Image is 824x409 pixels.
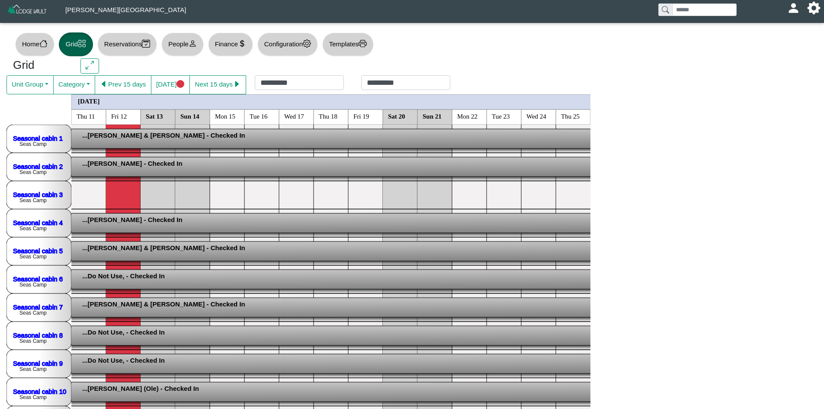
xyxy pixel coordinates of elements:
[561,113,580,119] text: Thu 25
[13,303,63,310] a: Seasonal cabin 7
[388,113,405,119] text: Sat 20
[492,113,510,119] text: Tue 23
[423,113,442,119] text: Sun 21
[86,61,94,69] svg: arrows angle expand
[319,113,337,119] text: Thu 18
[13,387,66,395] a: Seasonal cabin 10
[78,97,100,104] text: [DATE]
[111,113,127,119] text: Fri 12
[100,80,108,88] svg: caret left fill
[13,134,63,142] a: Seasonal cabin 1
[13,247,63,254] a: Seasonal cabin 5
[13,359,63,367] a: Seasonal cabin 9
[303,39,311,48] svg: gear
[353,113,369,119] text: Fri 19
[161,32,203,56] button: Peopleperson
[284,113,304,119] text: Wed 17
[142,39,150,48] svg: calendar2 check
[189,75,246,94] button: Next 15 dayscaret right fill
[19,309,47,316] text: Seas Camp
[189,39,197,48] svg: person
[257,32,318,56] button: Configurationgear
[80,58,99,74] button: arrows angle expand
[359,39,367,48] svg: printer
[13,275,63,282] a: Seasonal cabin 6
[361,75,450,90] input: Check out
[215,113,235,119] text: Mon 15
[151,75,190,94] button: [DATE]circle fill
[250,113,268,119] text: Tue 16
[526,113,546,119] text: Wed 24
[19,338,47,344] text: Seas Camp
[19,197,47,203] text: Seas Camp
[13,219,63,226] a: Seasonal cabin 4
[180,113,199,119] text: Sun 14
[53,75,95,94] button: Category
[6,75,54,94] button: Unit Group
[39,39,48,48] svg: house
[15,32,55,56] button: Homehouse
[19,225,47,231] text: Seas Camp
[77,113,95,119] text: Thu 11
[13,190,63,198] a: Seasonal cabin 3
[13,331,63,338] a: Seasonal cabin 8
[19,281,47,287] text: Seas Camp
[457,113,478,119] text: Mon 22
[59,32,93,56] button: Gridgrid
[233,80,241,88] svg: caret right fill
[255,75,344,90] input: Check in
[662,6,669,13] svg: search
[19,366,47,372] text: Seas Camp
[208,32,253,56] button: Financecurrency dollar
[790,5,797,11] svg: person fill
[146,113,163,119] text: Sat 13
[19,169,47,175] text: Seas Camp
[95,75,151,94] button: caret left fillPrev 15 days
[322,32,374,56] button: Templatesprinter
[13,58,67,72] h3: Grid
[19,253,47,259] text: Seas Camp
[19,394,47,400] text: Seas Camp
[7,3,48,19] img: Z
[19,141,47,147] text: Seas Camp
[78,39,86,48] svg: grid
[97,32,157,56] button: Reservationscalendar2 check
[176,80,185,88] svg: circle fill
[811,5,817,11] svg: gear fill
[13,162,63,170] a: Seasonal cabin 2
[238,39,246,48] svg: currency dollar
